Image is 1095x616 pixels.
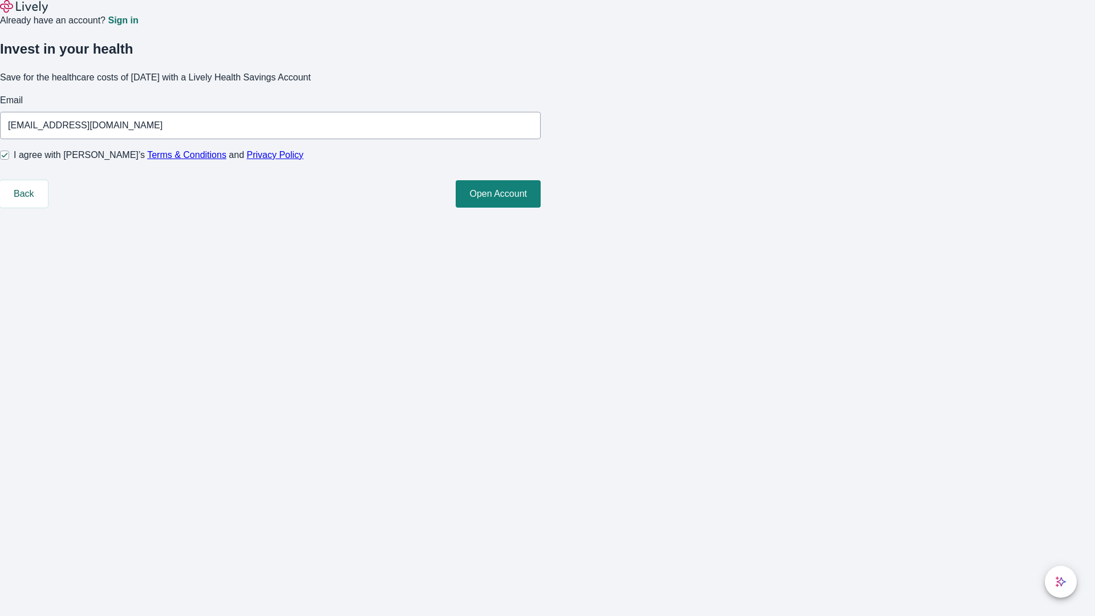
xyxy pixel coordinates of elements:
button: chat [1045,566,1077,598]
a: Privacy Policy [247,150,304,160]
a: Sign in [108,16,138,25]
span: I agree with [PERSON_NAME]’s and [14,148,303,162]
a: Terms & Conditions [147,150,226,160]
button: Open Account [456,180,541,208]
svg: Lively AI Assistant [1055,576,1066,587]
